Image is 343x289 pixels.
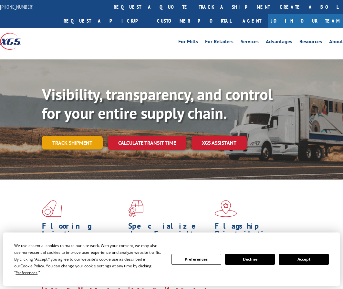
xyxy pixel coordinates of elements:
[128,222,210,249] h1: Specialized Freight Experts
[268,14,343,28] a: Join Our Team
[42,222,123,249] h1: Flooring Logistics Solutions
[215,200,237,217] img: xgs-icon-flagship-distribution-model-red
[241,39,259,46] a: Services
[108,136,186,150] a: Calculate transit time
[329,39,343,46] a: About
[205,39,234,46] a: For Retailers
[128,200,143,217] img: xgs-icon-focused-on-flooring-red
[299,39,322,46] a: Resources
[171,254,221,265] button: Preferences
[42,200,62,217] img: xgs-icon-total-supply-chain-intelligence-red
[225,254,275,265] button: Decline
[178,39,198,46] a: For Mills
[42,136,103,150] a: Track shipment
[236,14,268,28] a: Agent
[215,222,296,249] h1: Flagship Distribution Model
[266,39,292,46] a: Advantages
[59,14,152,28] a: Request a pickup
[14,242,163,276] div: We use essential cookies to make our site work. With your consent, we may also use non-essential ...
[3,232,340,286] div: Cookie Consent Prompt
[42,84,273,123] b: Visibility, transparency, and control for your entire supply chain.
[279,254,328,265] button: Accept
[192,136,247,150] a: XGS ASSISTANT
[20,263,44,269] span: Cookie Policy
[16,270,37,275] span: Preferences
[152,14,236,28] a: Customer Portal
